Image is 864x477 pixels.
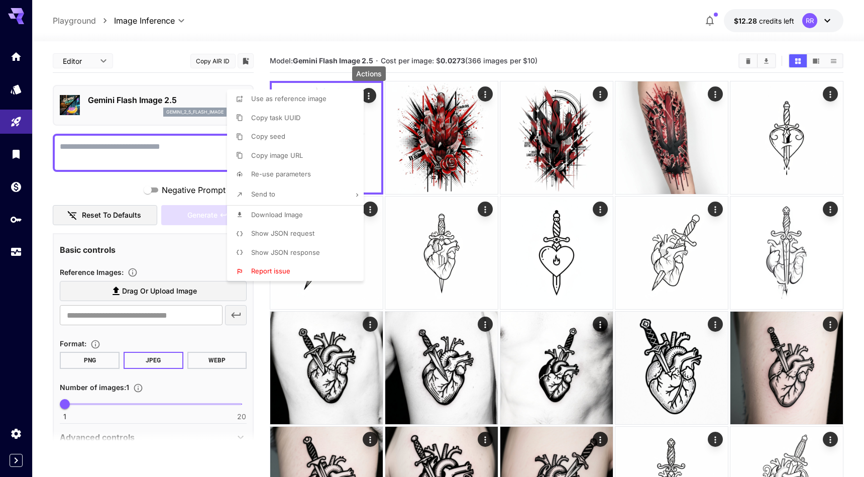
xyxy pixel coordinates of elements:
span: Show JSON request [251,229,314,237]
span: Send to [251,190,275,198]
div: Actions [352,66,386,81]
span: Copy task UUID [251,114,300,122]
span: Show JSON response [251,248,320,256]
span: Use as reference image [251,94,327,103]
span: Report issue [251,267,290,275]
span: Copy seed [251,132,285,140]
span: Copy image URL [251,151,303,159]
span: Re-use parameters [251,170,311,178]
span: Download Image [251,211,303,219]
